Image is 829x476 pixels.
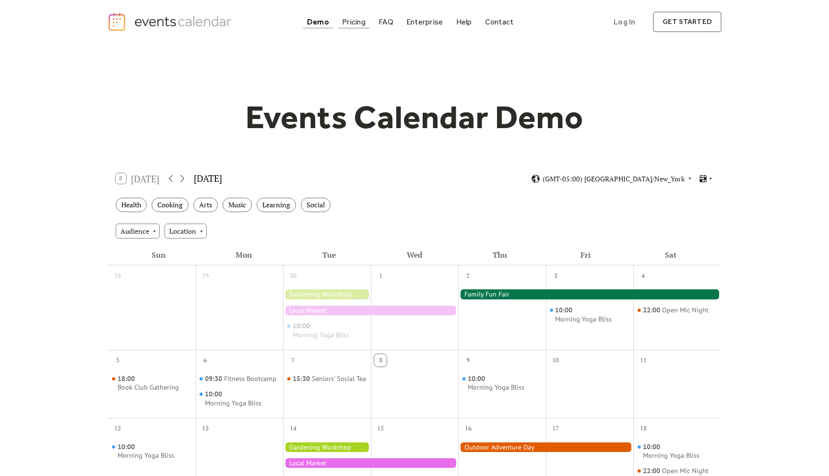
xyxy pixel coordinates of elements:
div: Help [456,19,472,24]
div: Contact [485,19,514,24]
div: FAQ [379,19,393,24]
a: Help [452,15,476,28]
div: Pricing [342,19,366,24]
div: Enterprise [406,19,443,24]
a: home [107,12,234,32]
a: Pricing [338,15,369,28]
a: Log In [604,12,645,32]
h1: Events Calendar Demo [230,97,599,137]
a: Enterprise [403,15,447,28]
div: Demo [307,19,329,24]
a: Demo [303,15,333,28]
a: FAQ [375,15,397,28]
a: get started [653,12,722,32]
a: Contact [481,15,518,28]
